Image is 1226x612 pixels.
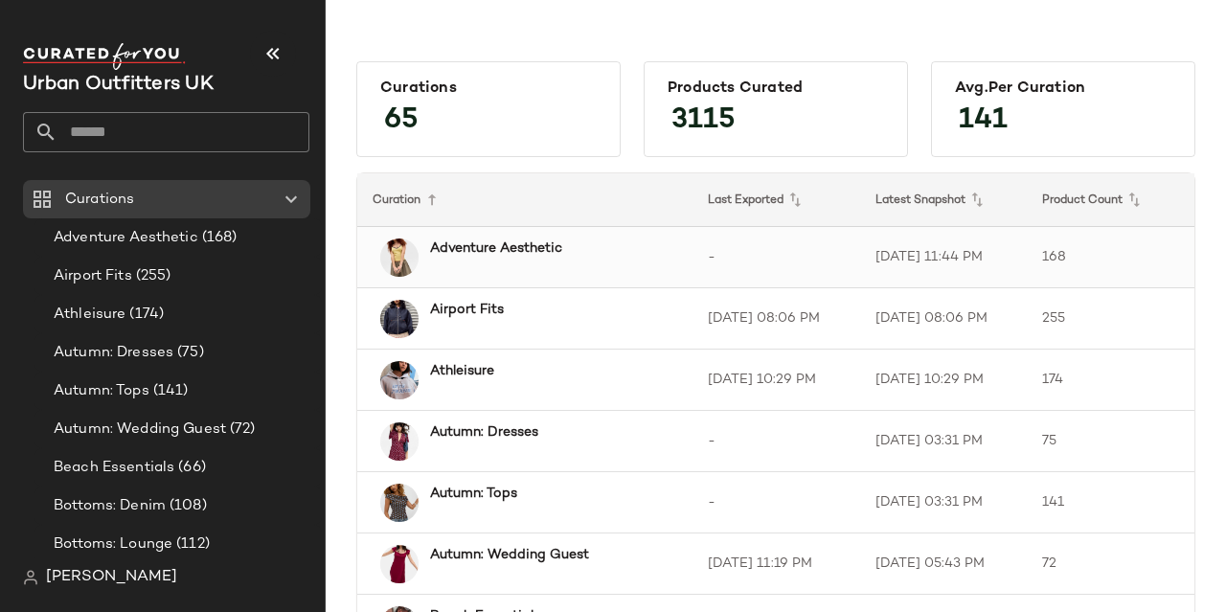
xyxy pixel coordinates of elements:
[692,533,860,595] td: [DATE] 11:19 PM
[54,304,125,326] span: Athleisure
[23,570,38,585] img: svg%3e
[172,533,210,555] span: (112)
[226,419,256,441] span: (72)
[430,422,538,442] b: Autumn: Dresses
[125,304,164,326] span: (174)
[692,227,860,288] td: -
[23,43,186,70] img: cfy_white_logo.C9jOOHJF.svg
[430,545,589,565] b: Autumn: Wedding Guest
[860,173,1028,227] th: Latest Snapshot
[668,79,884,98] div: Products Curated
[54,533,172,555] span: Bottoms: Lounge
[860,533,1028,595] td: [DATE] 05:43 PM
[357,173,692,227] th: Curation
[1027,350,1194,411] td: 174
[1027,533,1194,595] td: 72
[54,227,198,249] span: Adventure Aesthetic
[955,79,1171,98] div: Avg.per Curation
[54,342,173,364] span: Autumn: Dresses
[1027,288,1194,350] td: 255
[692,288,860,350] td: [DATE] 08:06 PM
[132,265,171,287] span: (255)
[365,86,438,155] span: 65
[54,495,166,517] span: Bottoms: Denim
[860,227,1028,288] td: [DATE] 11:44 PM
[692,472,860,533] td: -
[149,380,189,402] span: (141)
[1027,227,1194,288] td: 168
[940,86,1027,155] span: 141
[430,484,517,504] b: Autumn: Tops
[860,411,1028,472] td: [DATE] 03:31 PM
[380,79,597,98] div: Curations
[430,238,562,259] b: Adventure Aesthetic
[174,457,206,479] span: (66)
[65,189,134,211] span: Curations
[430,300,504,320] b: Airport Fits
[692,350,860,411] td: [DATE] 10:29 PM
[1027,472,1194,533] td: 141
[54,380,149,402] span: Autumn: Tops
[198,227,238,249] span: (168)
[860,288,1028,350] td: [DATE] 08:06 PM
[54,457,174,479] span: Beach Essentials
[692,173,860,227] th: Last Exported
[23,75,214,95] span: Current Company Name
[692,411,860,472] td: -
[860,350,1028,411] td: [DATE] 10:29 PM
[860,472,1028,533] td: [DATE] 03:31 PM
[46,566,177,589] span: [PERSON_NAME]
[1027,173,1194,227] th: Product Count
[1027,411,1194,472] td: 75
[166,495,207,517] span: (108)
[430,361,494,381] b: Athleisure
[652,86,755,155] span: 3115
[54,419,226,441] span: Autumn: Wedding Guest
[173,342,204,364] span: (75)
[54,265,132,287] span: Airport Fits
